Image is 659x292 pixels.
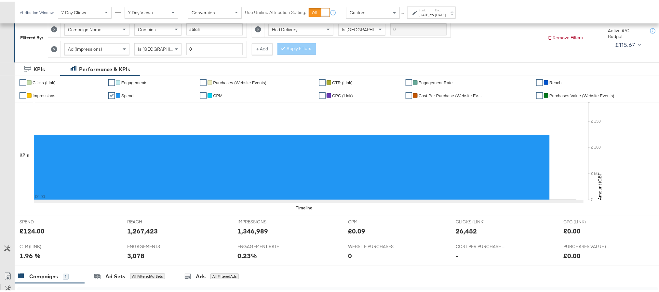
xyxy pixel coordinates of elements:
span: Purchases (Website Events) [213,79,266,84]
span: Reach [549,79,562,84]
div: Timeline [296,203,312,209]
span: Ad (Impressions) [68,45,102,50]
div: Ad Sets [105,271,125,279]
span: Is [GEOGRAPHIC_DATA] [138,45,188,50]
span: CPM [348,217,397,223]
strong: to [429,11,435,16]
span: PURCHASES VALUE (WEBSITE EVENTS) [564,242,612,248]
span: Spend [121,92,134,97]
span: Campaign Name [68,25,101,31]
span: CPC (LINK) [564,217,612,223]
div: Campaigns [29,271,58,279]
span: COST PER PURCHASE (WEBSITE EVENTS) [456,242,504,248]
a: ✔ [319,78,326,84]
span: CLICKS (LINK) [456,217,504,223]
div: 26,452 [456,225,477,234]
a: ✔ [108,91,115,97]
span: Engagements [121,79,147,84]
div: Ads [196,271,206,279]
span: Contains [138,25,156,31]
div: £115.67 [615,38,635,48]
span: Had Delivery [272,25,298,31]
a: ✔ [406,91,412,97]
span: WEBSITE PURCHASES [348,242,397,248]
div: 1,267,423 [127,225,158,234]
span: CTR (Link) [332,79,353,84]
span: Engagement Rate [419,79,453,84]
span: CPC (Link) [332,92,353,97]
span: CTR (LINK) [20,242,68,248]
div: 1 [63,272,69,278]
div: KPIs [34,64,45,72]
span: IMPRESSIONS [238,217,287,223]
span: Impressions [33,92,55,97]
button: Remove Filters [547,33,583,39]
span: Conversion [192,8,215,14]
a: ✔ [536,78,543,84]
span: Clicks (Link) [33,79,56,84]
span: Is [GEOGRAPHIC_DATA] [342,25,392,31]
span: Cost Per Purchase (Website Events) [419,92,484,97]
div: Performance & KPIs [79,64,130,72]
div: 1.96 % [20,249,41,259]
div: 0 [348,249,352,259]
span: 7 Day Views [128,8,153,14]
a: ✔ [108,78,115,84]
div: Filtered By: [20,33,43,39]
div: £0.00 [564,249,581,259]
input: Enter a number [186,42,243,54]
div: Attribution Window: [20,9,55,13]
button: £115.67 [612,38,643,48]
label: Start: [419,7,429,11]
span: REACH [127,217,176,223]
div: - [456,249,458,259]
span: Custom [350,8,366,14]
label: Use Unified Attribution Setting: [245,8,306,14]
span: CPM [213,92,222,97]
a: ✔ [406,78,412,84]
span: Purchases Value (Website Events) [549,92,614,97]
a: ✔ [20,78,26,84]
div: 3,078 [127,249,144,259]
a: ✔ [536,91,543,97]
text: Amount (GBP) [597,170,603,198]
a: ✔ [20,91,26,97]
div: [DATE] [419,11,429,16]
label: End: [435,7,446,11]
input: Enter a search term [186,22,243,34]
span: 7 Day Clicks [61,8,86,14]
div: Active A/C Budget [608,26,644,38]
span: ENGAGEMENT RATE [238,242,287,248]
div: £0.00 [564,225,581,234]
div: All Filtered Ad Sets [130,272,165,278]
div: 0.23% [238,249,257,259]
div: All Filtered Ads [210,272,239,278]
span: SPEND [20,217,68,223]
input: Enter a search term [390,22,447,34]
div: [DATE] [435,11,446,16]
div: £124.00 [20,225,45,234]
div: 1,346,989 [238,225,268,234]
span: ↑ [400,11,407,13]
span: ENGAGEMENTS [127,242,176,248]
div: £0.09 [348,225,365,234]
a: ✔ [200,91,207,97]
div: KPIs [20,151,29,157]
a: ✔ [200,78,207,84]
a: ✔ [319,91,326,97]
button: + Add [252,42,273,53]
